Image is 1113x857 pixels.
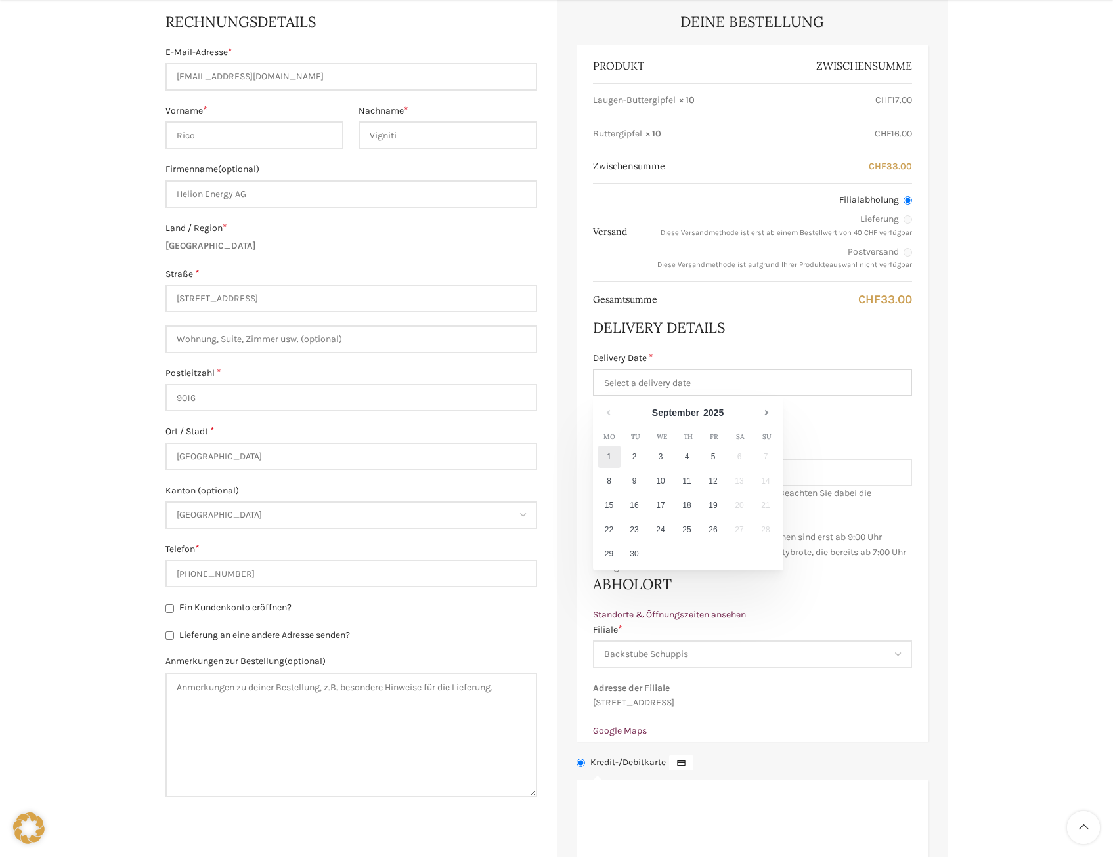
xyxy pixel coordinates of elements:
[165,45,537,60] label: E-Mail-Adresse
[593,696,912,710] p: [STREET_ADDRESS]
[642,245,912,259] label: Postversand
[198,485,239,496] span: (optional)
[284,656,326,667] span: (optional)
[675,494,699,516] a: 18
[754,494,780,518] td: Unavailable
[593,609,746,620] a: Standorte & Öffnungszeiten ansehen
[858,292,912,306] bdi: 33.00
[593,369,912,396] input: Select a delivery date
[598,402,621,424] a: Prev
[593,150,672,183] th: Zwischensumme
[165,162,537,177] label: Firmenname
[165,285,537,312] input: Straßenname und Hausnummer
[593,725,647,736] a: Google Maps
[661,228,912,237] small: Diese Versandmethode ist erst ab einem Bestellwert von 40 CHF verfügbar
[858,292,881,306] span: CHF
[675,446,699,468] a: 4
[622,494,647,516] a: 16
[593,283,664,316] th: Gesamtsumme
[165,425,537,439] label: Ort / Stadt
[593,351,912,366] label: Delivery Date
[701,432,728,442] span: Friday
[675,432,701,442] span: Thursday
[649,518,673,541] a: 24
[622,470,647,492] a: 9
[593,396,912,411] span: Please choose a date for your delivery.
[622,446,647,468] a: 2
[593,574,912,595] h3: Abholort
[598,494,621,516] a: 15
[669,755,693,770] img: Kredit-/Debitkarte
[675,518,699,541] a: 25
[875,128,912,139] bdi: 16.00
[165,654,537,669] label: Anmerkungen zur Bestellung
[593,94,676,107] span: Laugen-Buttergipfel
[701,446,726,468] a: 5
[875,128,891,139] span: CHF
[645,127,661,140] strong: × 10
[359,104,537,118] label: Nachname
[754,518,780,543] td: Unavailable
[165,240,256,251] strong: [GEOGRAPHIC_DATA]
[875,94,892,106] span: CHF
[622,543,647,565] a: 30
[593,318,912,338] h3: Delivery Details
[179,602,292,613] span: Ein Kundenkonto eröffnen?
[679,94,695,107] strong: × 10
[165,631,174,640] input: Lieferung an eine andere Adresse senden?
[593,623,912,637] label: Filiale
[165,542,537,556] label: Telefon
[165,221,537,236] label: Land / Region
[756,402,778,424] a: Next
[875,94,912,106] bdi: 17.00
[701,518,726,541] a: 26
[165,267,537,282] label: Straße
[754,432,780,442] span: Sunday
[593,682,670,694] strong: Adresse der Filiale
[593,216,634,249] th: Versand
[701,470,726,492] a: 12
[577,12,928,32] h3: Deine Bestellung
[649,494,673,516] a: 17
[622,432,649,442] span: Tuesday
[165,104,344,118] label: Vorname
[869,161,886,172] span: CHF
[754,470,780,494] td: Unavailable
[642,213,912,226] label: Lieferung
[1067,811,1100,844] a: Scroll to top button
[598,470,621,492] a: 8
[652,408,699,418] span: September
[728,518,754,543] td: Unavailable
[754,446,780,470] td: Unavailable
[649,446,673,468] a: 3
[598,518,621,541] a: 22
[728,446,754,470] td: Unavailable
[165,604,174,613] input: Ein Kundenkonto eröffnen?
[218,163,259,175] span: (optional)
[728,494,754,518] td: Unavailable
[657,261,912,269] small: Diese Versandmethode ist aufgrund Ihrer Produkteauswahl nicht verfügbar
[728,470,754,494] td: Unavailable
[593,49,753,83] th: Produkt
[596,432,622,442] span: Monday
[165,325,537,353] input: Wohnung, Suite, Zimmer usw. (optional)
[649,470,673,492] a: 10
[593,127,642,140] span: Buttergipfel
[179,629,350,640] span: Lieferung an eine andere Adresse senden?
[728,432,754,442] span: Saturday
[649,432,675,442] span: Wednesday
[165,366,537,381] label: Postleitzahl
[701,494,726,516] a: 19
[753,49,912,83] th: Zwischensumme
[598,446,621,468] a: 1
[590,757,697,768] label: Kredit-/Debitkarte
[642,194,912,207] label: Filialabholung
[598,543,621,565] a: 29
[703,408,724,418] span: 2025
[165,484,537,498] label: Kanton
[869,161,912,172] bdi: 33.00
[675,470,699,492] a: 11
[167,503,536,528] span: St. Gallen
[622,518,647,541] a: 23
[165,501,537,529] span: Kanton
